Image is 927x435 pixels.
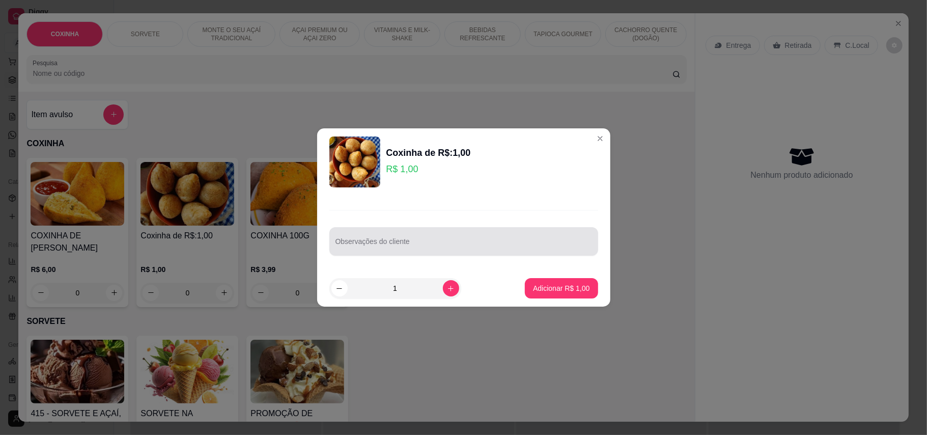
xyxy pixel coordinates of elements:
img: product-image [329,137,380,187]
p: R$ 1,00 [386,162,471,176]
input: Observações do cliente [335,240,592,251]
p: Adicionar R$ 1,00 [533,283,589,293]
button: Adicionar R$ 1,00 [525,278,598,298]
button: increase-product-quantity [443,280,459,296]
button: Close [592,130,608,147]
div: Coxinha de R$:1,00 [386,146,471,160]
button: decrease-product-quantity [331,280,348,296]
